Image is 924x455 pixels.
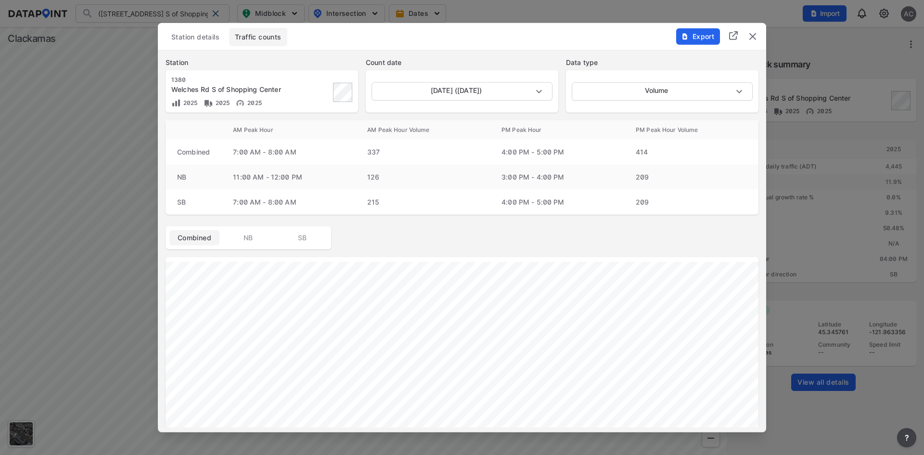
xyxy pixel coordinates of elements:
[166,57,358,67] label: Station
[624,164,758,189] td: 209
[566,57,758,67] label: Data type
[181,99,198,106] span: 2025
[747,30,758,42] button: delete
[681,32,689,40] img: File%20-%20Download.70cf71cd.svg
[169,230,327,245] div: basic tabs example
[171,98,181,108] img: Volume count
[624,139,758,164] td: 414
[676,28,720,44] button: Export
[213,99,230,106] span: 2025
[366,57,558,67] label: Count date
[903,432,911,443] span: ?
[204,98,213,108] img: Vehicle class
[490,164,624,189] td: 3:00 PM - 4:00 PM
[728,30,739,41] img: full_screen.b7bf9a36.svg
[221,139,356,164] td: 7:00 AM - 8:00 AM
[245,99,262,106] span: 2025
[356,139,490,164] td: 337
[166,139,221,164] td: Combined
[624,189,758,214] td: 209
[490,189,624,214] td: 4:00 PM - 5:00 PM
[166,27,758,46] div: basic tabs example
[681,31,714,41] span: Export
[235,32,282,41] span: Traffic counts
[490,139,624,164] td: 4:00 PM - 5:00 PM
[166,164,221,189] td: NB
[356,189,490,214] td: 215
[221,164,356,189] td: 11:00 AM - 12:00 PM
[897,428,916,447] button: more
[356,164,490,189] td: 126
[171,76,330,83] div: 1380
[624,120,758,139] th: PM Peak Hour Volume
[221,189,356,214] td: 7:00 AM - 8:00 AM
[166,189,221,214] td: SB
[490,120,624,139] th: PM Peak Hour
[572,82,753,100] div: Volume
[175,233,214,242] span: Combined
[171,32,219,41] span: Station details
[229,233,268,242] span: NB
[747,30,758,42] img: close.efbf2170.svg
[372,82,552,100] div: [DATE] ([DATE])
[171,84,330,94] div: Welches Rd S of Shopping Center
[356,120,490,139] th: AM Peak Hour Volume
[235,98,245,108] img: Vehicle speed
[221,120,356,139] th: AM Peak Hour
[283,233,321,242] span: SB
